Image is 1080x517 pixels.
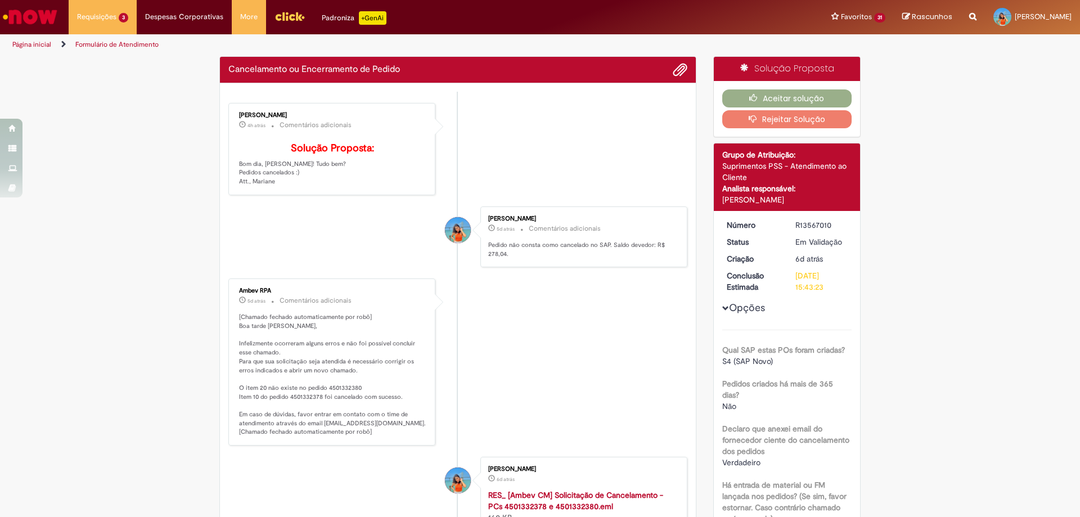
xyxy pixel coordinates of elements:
[795,254,823,264] span: 6d atrás
[12,40,51,49] a: Página inicial
[247,298,265,304] time: 25/09/2025 16:56:44
[902,12,952,23] a: Rascunhos
[291,142,374,155] b: Solução Proposta:
[722,149,852,160] div: Grupo de Atribuição:
[722,401,736,411] span: Não
[722,356,773,366] span: S4 (SAP Novo)
[718,270,787,293] dt: Conclusão Estimada
[1015,12,1072,21] span: [PERSON_NAME]
[673,62,687,77] button: Adicionar anexos
[445,217,471,243] div: Emilli Caroline Santos Barroso
[497,476,515,483] span: 6d atrás
[497,476,515,483] time: 25/09/2025 15:03:37
[722,345,845,355] b: Qual SAP estas POs foram criadas?
[722,183,852,194] div: Analista responsável:
[1,6,59,28] img: ServiceNow
[795,270,848,293] div: [DATE] 15:43:23
[274,8,305,25] img: click_logo_yellow_360x200.png
[359,11,386,25] p: +GenAi
[239,287,426,294] div: Ambev RPA
[247,298,265,304] span: 5d atrás
[239,313,426,437] p: [Chamado fechado automaticamente por robô] Boa tarde [PERSON_NAME], Infelizmente ocorreram alguns...
[119,13,128,23] span: 3
[912,11,952,22] span: Rascunhos
[445,467,471,493] div: Emilli Caroline Santos Barroso
[497,226,515,232] span: 5d atrás
[280,120,352,130] small: Comentários adicionais
[280,296,352,305] small: Comentários adicionais
[75,40,159,49] a: Formulário de Atendimento
[239,112,426,119] div: [PERSON_NAME]
[722,457,760,467] span: Verdadeiro
[714,57,861,81] div: Solução Proposta
[240,11,258,23] span: More
[247,122,265,129] span: 4h atrás
[722,160,852,183] div: Suprimentos PSS - Atendimento ao Cliente
[247,122,265,129] time: 30/09/2025 10:44:05
[718,253,787,264] dt: Criação
[8,34,712,55] ul: Trilhas de página
[795,254,823,264] time: 25/09/2025 14:40:00
[722,194,852,205] div: [PERSON_NAME]
[874,13,885,23] span: 31
[488,241,676,258] p: Pedido não consta como cancelado no SAP. Saldo devedor: R$ 278,04.
[145,11,223,23] span: Despesas Corporativas
[228,65,400,75] h2: Cancelamento ou Encerramento de Pedido Histórico de tíquete
[722,424,849,456] b: Declaro que anexei email do fornecedor ciente do cancelamento dos pedidos
[722,89,852,107] button: Aceitar solução
[795,219,848,231] div: R13567010
[795,253,848,264] div: 25/09/2025 14:40:00
[497,226,515,232] time: 26/09/2025 09:00:04
[488,466,676,473] div: [PERSON_NAME]
[529,224,601,233] small: Comentários adicionais
[795,236,848,248] div: Em Validação
[77,11,116,23] span: Requisições
[718,219,787,231] dt: Número
[322,11,386,25] div: Padroniza
[488,215,676,222] div: [PERSON_NAME]
[239,143,426,186] p: Bom dia, [PERSON_NAME]! Tudo bem? Pedidos cancelados :) Att., Mariane
[722,379,833,400] b: Pedidos criados há mais de 365 dias?
[718,236,787,248] dt: Status
[488,490,663,511] a: RES_ [Ambev CM] Solicitação de Cancelamento - PCs 4501332378 e 4501332380.eml
[722,110,852,128] button: Rejeitar Solução
[841,11,872,23] span: Favoritos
